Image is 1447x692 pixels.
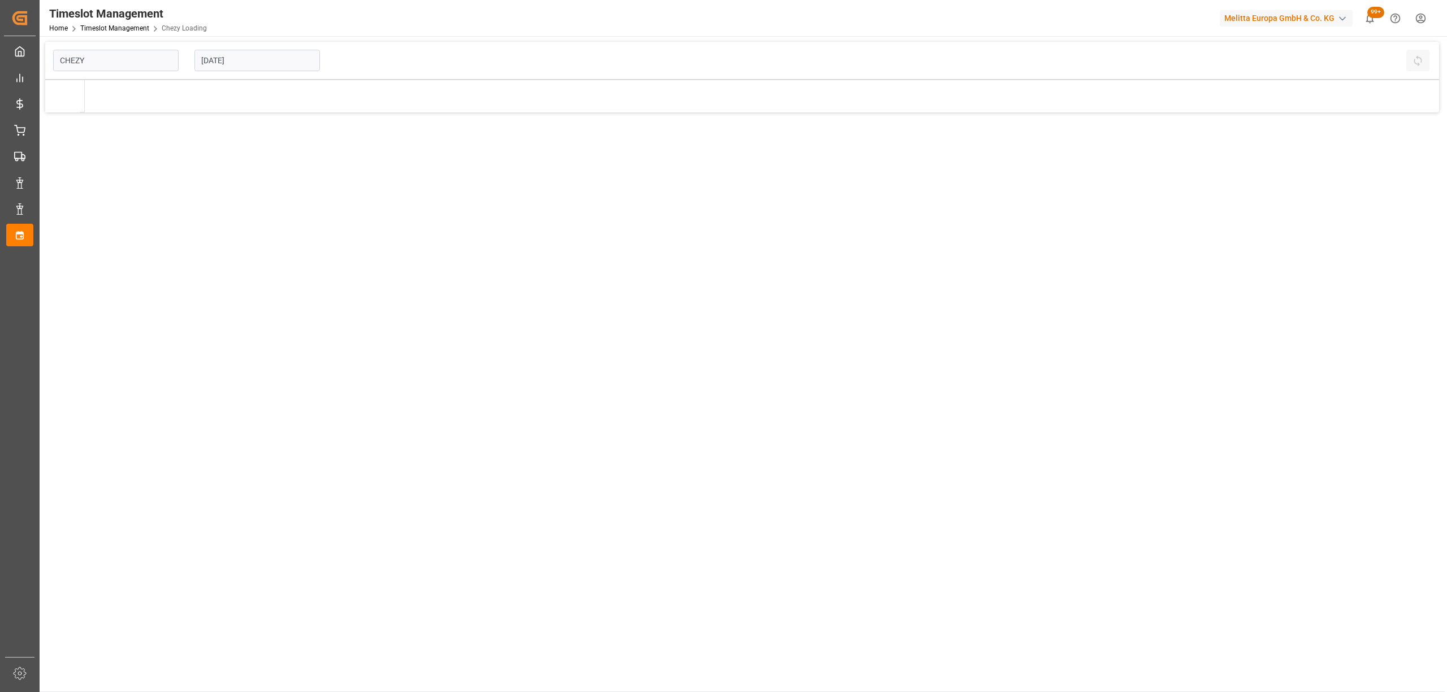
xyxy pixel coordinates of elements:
[194,50,320,71] input: DD-MM-YYYY
[1220,7,1357,29] button: Melitta Europa GmbH & Co. KG
[53,50,179,71] input: Type to search/select
[80,24,149,32] a: Timeslot Management
[49,24,68,32] a: Home
[1383,6,1408,31] button: Help Center
[1357,6,1383,31] button: show 100 new notifications
[1367,7,1384,18] span: 99+
[1220,10,1353,27] div: Melitta Europa GmbH & Co. KG
[49,5,207,22] div: Timeslot Management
